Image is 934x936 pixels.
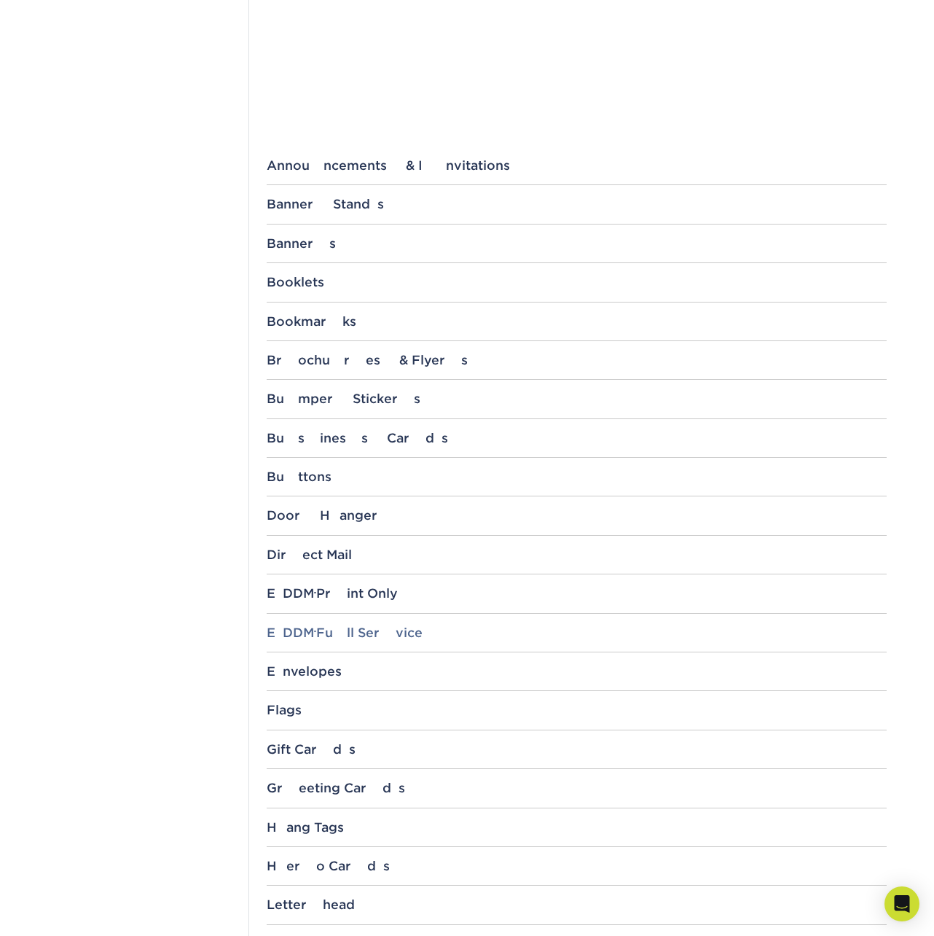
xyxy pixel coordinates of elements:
div: Hero Cards [267,859,887,873]
div: Banner Stands [267,197,887,211]
div: Hang Tags [267,820,887,835]
div: Brochures & Flyers [267,353,887,367]
iframe: Google Customer Reviews [4,892,124,931]
div: Announcements & Invitations [267,158,887,173]
div: Open Intercom Messenger [884,886,919,921]
div: Bumper Stickers [267,391,887,406]
small: ® [314,629,316,636]
div: Banners [267,236,887,251]
div: EDDM Print Only [267,586,887,601]
div: Letterhead [267,897,887,912]
div: Business Cards [267,431,887,445]
div: Buttons [267,469,887,484]
div: Gift Cards [267,742,887,757]
div: Direct Mail [267,547,887,562]
div: Greeting Cards [267,781,887,795]
div: Flags [267,703,887,717]
div: Envelopes [267,664,887,679]
small: ® [314,590,316,597]
div: Door Hanger [267,508,887,523]
div: Bookmarks [267,314,887,329]
div: Booklets [267,275,887,289]
div: EDDM Full Service [267,625,887,640]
